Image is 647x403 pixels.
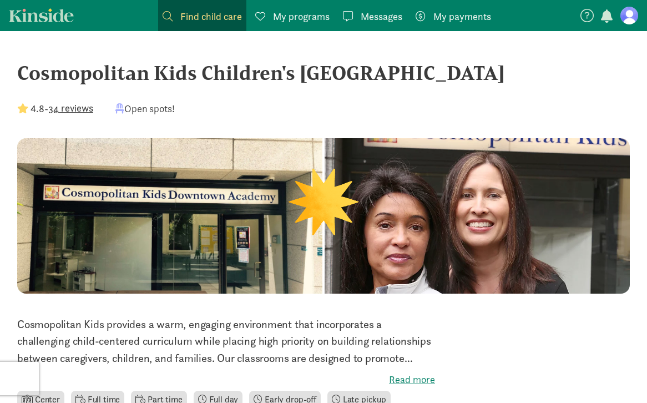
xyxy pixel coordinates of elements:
div: - [17,101,93,116]
a: Kinside [9,8,74,22]
button: 34 reviews [48,100,93,115]
span: My payments [433,9,491,24]
p: Cosmopolitan Kids provides a warm, engaging environment that incorporates a challenging child-cen... [17,316,435,366]
strong: 4.8 [31,102,44,115]
span: My programs [273,9,330,24]
div: Cosmopolitan Kids Children's [GEOGRAPHIC_DATA] [17,58,630,88]
span: Find child care [180,9,242,24]
div: Open spots! [115,101,175,116]
span: Messages [361,9,402,24]
label: Read more [17,373,435,386]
